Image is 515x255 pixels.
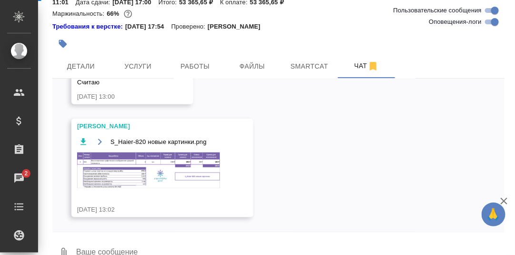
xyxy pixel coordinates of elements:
span: Оповещения-логи [429,17,482,27]
p: [DATE] 17:54 [125,22,171,31]
span: Работы [172,61,218,72]
img: S_Haier-820 новые картинки.png [77,153,220,188]
span: Детали [58,61,104,72]
span: Smartcat [287,61,332,72]
span: Пользовательские сообщения [393,6,482,15]
button: 15011.47 RUB; [122,8,134,20]
span: S_Haier-820 новые картинки.png [110,137,207,147]
p: [PERSON_NAME] [208,22,267,31]
div: [PERSON_NAME] [77,122,220,131]
p: 66% [107,10,121,17]
button: Открыть на драйве [94,136,106,148]
button: Скачать [77,136,89,148]
button: Добавить тэг [52,33,73,54]
div: [DATE] 13:00 [77,92,160,102]
span: 🙏 [485,204,502,224]
span: Файлы [229,61,275,72]
button: 🙏 [482,203,505,226]
span: Считаю [77,79,99,86]
div: Нажми, чтобы открыть папку с инструкцией [52,22,125,31]
p: Маржинальность: [52,10,107,17]
a: 2 [2,166,36,190]
span: 2 [19,169,33,178]
span: Услуги [115,61,161,72]
p: Проверено: [171,22,208,31]
span: Чат [344,60,389,72]
a: Требования к верстке: [52,22,125,31]
div: [DATE] 13:02 [77,205,220,214]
